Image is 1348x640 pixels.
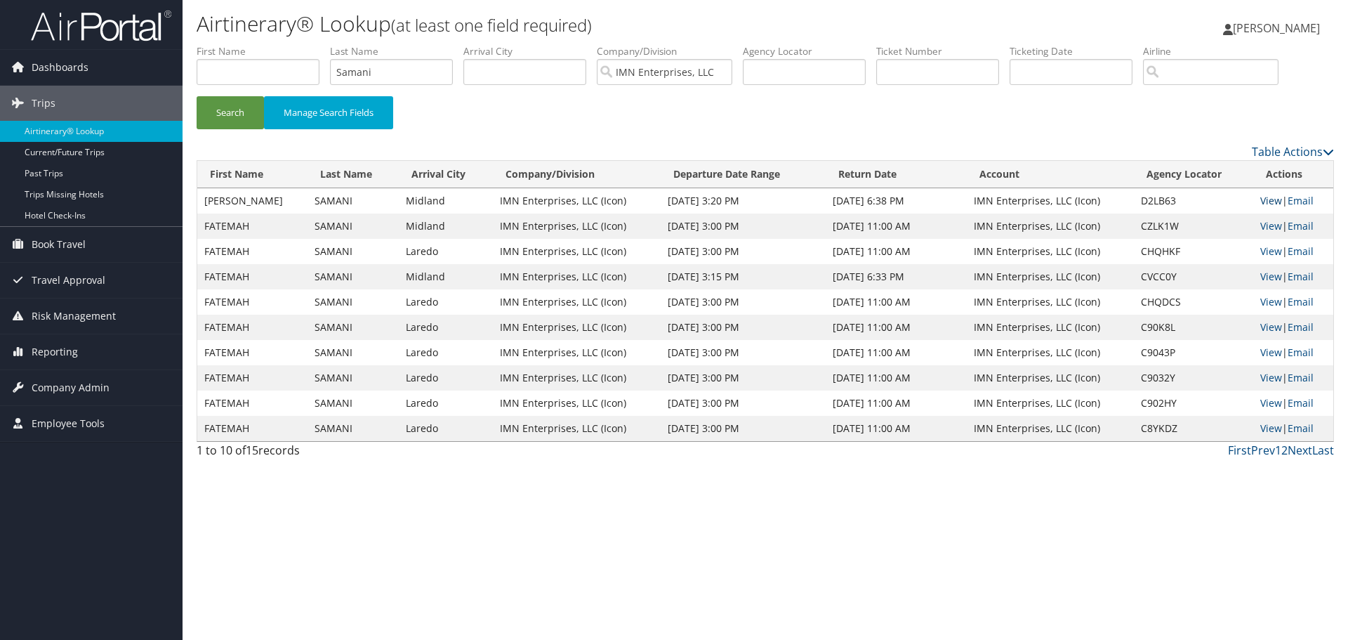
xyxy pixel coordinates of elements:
td: IMN Enterprises, LLC (Icon) [967,264,1135,289]
td: FATEMAH [197,264,308,289]
label: First Name [197,44,330,58]
a: View [1260,346,1282,359]
span: [PERSON_NAME] [1233,20,1320,36]
a: Table Actions [1252,144,1334,159]
td: | [1253,315,1333,340]
td: | [1253,239,1333,264]
td: [DATE] 3:15 PM [661,264,826,289]
a: View [1260,194,1282,207]
span: Book Travel [32,227,86,262]
td: SAMANI [308,365,399,391]
td: SAMANI [308,416,399,441]
td: IMN Enterprises, LLC (Icon) [493,416,661,441]
label: Company/Division [597,44,743,58]
a: View [1260,295,1282,308]
span: Travel Approval [32,263,105,298]
a: Email [1288,219,1314,233]
a: Email [1288,422,1314,435]
td: [DATE] 3:00 PM [661,365,826,391]
span: Reporting [32,334,78,370]
a: View [1260,396,1282,410]
td: | [1253,214,1333,239]
td: [DATE] 11:00 AM [826,315,967,340]
td: IMN Enterprises, LLC (Icon) [967,239,1135,264]
td: IMN Enterprises, LLC (Icon) [493,391,661,416]
td: [DATE] 6:33 PM [826,264,967,289]
td: [DATE] 3:00 PM [661,340,826,365]
td: SAMANI [308,239,399,264]
td: CZLK1W [1134,214,1253,239]
th: Actions [1253,161,1333,188]
td: [DATE] 11:00 AM [826,391,967,416]
td: D2LB63 [1134,188,1253,214]
td: [DATE] 11:00 AM [826,416,967,441]
button: Manage Search Fields [264,96,393,129]
a: Email [1288,396,1314,410]
td: C902HY [1134,391,1253,416]
a: View [1260,270,1282,283]
a: Last [1312,443,1334,458]
td: IMN Enterprises, LLC (Icon) [967,188,1135,214]
a: View [1260,244,1282,258]
th: Departure Date Range: activate to sort column ascending [661,161,826,188]
td: [DATE] 11:00 AM [826,365,967,391]
td: C9032Y [1134,365,1253,391]
td: IMN Enterprises, LLC (Icon) [967,289,1135,315]
label: Last Name [330,44,463,58]
td: [DATE] 3:00 PM [661,416,826,441]
a: Email [1288,346,1314,359]
label: Arrival City [463,44,597,58]
td: | [1253,340,1333,365]
td: Laredo [399,239,493,264]
td: IMN Enterprises, LLC (Icon) [493,264,661,289]
td: SAMANI [308,214,399,239]
td: | [1253,188,1333,214]
th: Return Date: activate to sort column ascending [826,161,967,188]
td: CVCC0Y [1134,264,1253,289]
td: IMN Enterprises, LLC (Icon) [493,340,661,365]
td: | [1253,289,1333,315]
a: First [1228,443,1251,458]
h1: Airtinerary® Lookup [197,9,955,39]
a: View [1260,371,1282,384]
td: IMN Enterprises, LLC (Icon) [967,391,1135,416]
td: FATEMAH [197,315,308,340]
td: SAMANI [308,391,399,416]
td: IMN Enterprises, LLC (Icon) [493,214,661,239]
a: Email [1288,320,1314,334]
th: Company/Division [493,161,661,188]
label: Agency Locator [743,44,876,58]
td: [DATE] 3:00 PM [661,391,826,416]
td: Midland [399,264,493,289]
td: Laredo [399,289,493,315]
td: Laredo [399,315,493,340]
td: FATEMAH [197,416,308,441]
td: | [1253,365,1333,391]
a: Email [1288,194,1314,207]
td: CHQDCS [1134,289,1253,315]
th: Account: activate to sort column ascending [967,161,1135,188]
td: | [1253,416,1333,441]
td: SAMANI [308,315,399,340]
a: Email [1288,244,1314,258]
a: View [1260,219,1282,233]
td: IMN Enterprises, LLC (Icon) [493,365,661,391]
button: Search [197,96,264,129]
td: FATEMAH [197,239,308,264]
td: C90K8L [1134,315,1253,340]
td: Midland [399,188,493,214]
td: CHQHKF [1134,239,1253,264]
td: [DATE] 6:38 PM [826,188,967,214]
td: IMN Enterprises, LLC (Icon) [493,315,661,340]
td: FATEMAH [197,289,308,315]
td: [DATE] 3:00 PM [661,289,826,315]
td: [DATE] 11:00 AM [826,289,967,315]
span: Company Admin [32,370,110,405]
td: IMN Enterprises, LLC (Icon) [967,340,1135,365]
a: Next [1288,443,1312,458]
th: Agency Locator: activate to sort column ascending [1134,161,1253,188]
td: [DATE] 3:00 PM [661,239,826,264]
td: FATEMAH [197,214,308,239]
span: Risk Management [32,299,116,334]
td: Laredo [399,340,493,365]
